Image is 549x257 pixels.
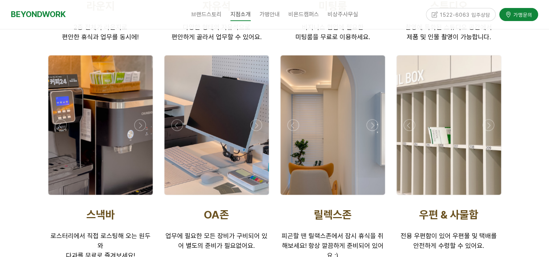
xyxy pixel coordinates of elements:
span: 로스터리에서 직접 로스팅해 오는 원두와 [50,232,151,249]
a: BEYONDWORK [11,8,66,21]
span: 비상주사무실 [328,11,358,18]
span: 제품 및 인물 촬영이 가능합니다. [407,33,491,41]
span: 브랜드스토리 [191,11,222,18]
span: 우편 & 사물함 [419,208,478,221]
span: 릴렉스존 [314,208,352,221]
span: 비욘드캠퍼스 [288,11,319,18]
a: 가맹문의 [499,8,538,20]
span: 편안한 휴식과 업무를 동시에! [62,33,139,41]
a: 가맹안내 [255,5,284,24]
span: OA존 [204,208,229,221]
a: 비욘드캠퍼스 [284,5,323,24]
span: 지점소개 [230,8,251,21]
span: 편안하게 골라서 업무할 수 있어요. [172,33,262,41]
span: 업무에 필요한 모든 장비가 구비되어 있어 별도의 준비가 필요없어요. [165,232,267,249]
span: 가맹문의 [511,11,532,18]
span: 안전하게 수령할 수 있어요. [413,242,484,249]
a: 지점소개 [226,5,255,24]
span: 가맹안내 [259,11,280,18]
a: 비상주사무실 [323,5,362,24]
span: 전용 우편함이 있어 우편물 및 택배를 [401,232,497,240]
span: 스낵바 [86,208,115,221]
a: 브랜드스토리 [187,5,226,24]
span: 미팅룸을 무료로 이용하세요. [295,33,370,41]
